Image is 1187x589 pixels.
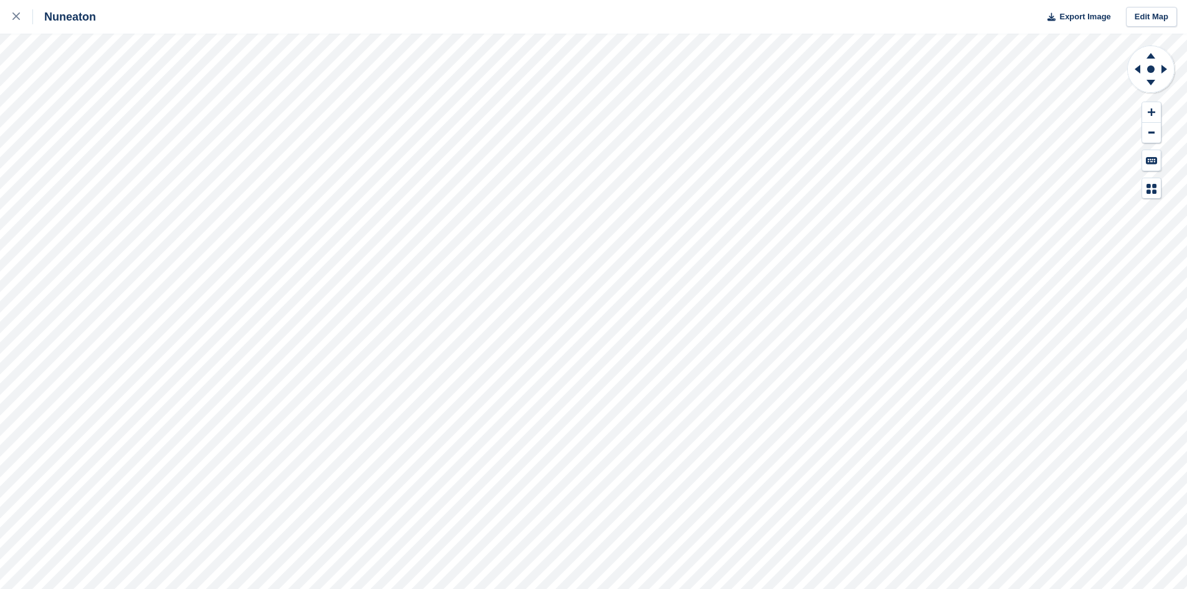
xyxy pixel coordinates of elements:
button: Map Legend [1142,178,1161,199]
div: Nuneaton [33,9,96,24]
button: Export Image [1040,7,1111,27]
button: Zoom In [1142,102,1161,123]
a: Edit Map [1126,7,1177,27]
button: Zoom Out [1142,123,1161,143]
span: Export Image [1059,11,1110,23]
button: Keyboard Shortcuts [1142,150,1161,171]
